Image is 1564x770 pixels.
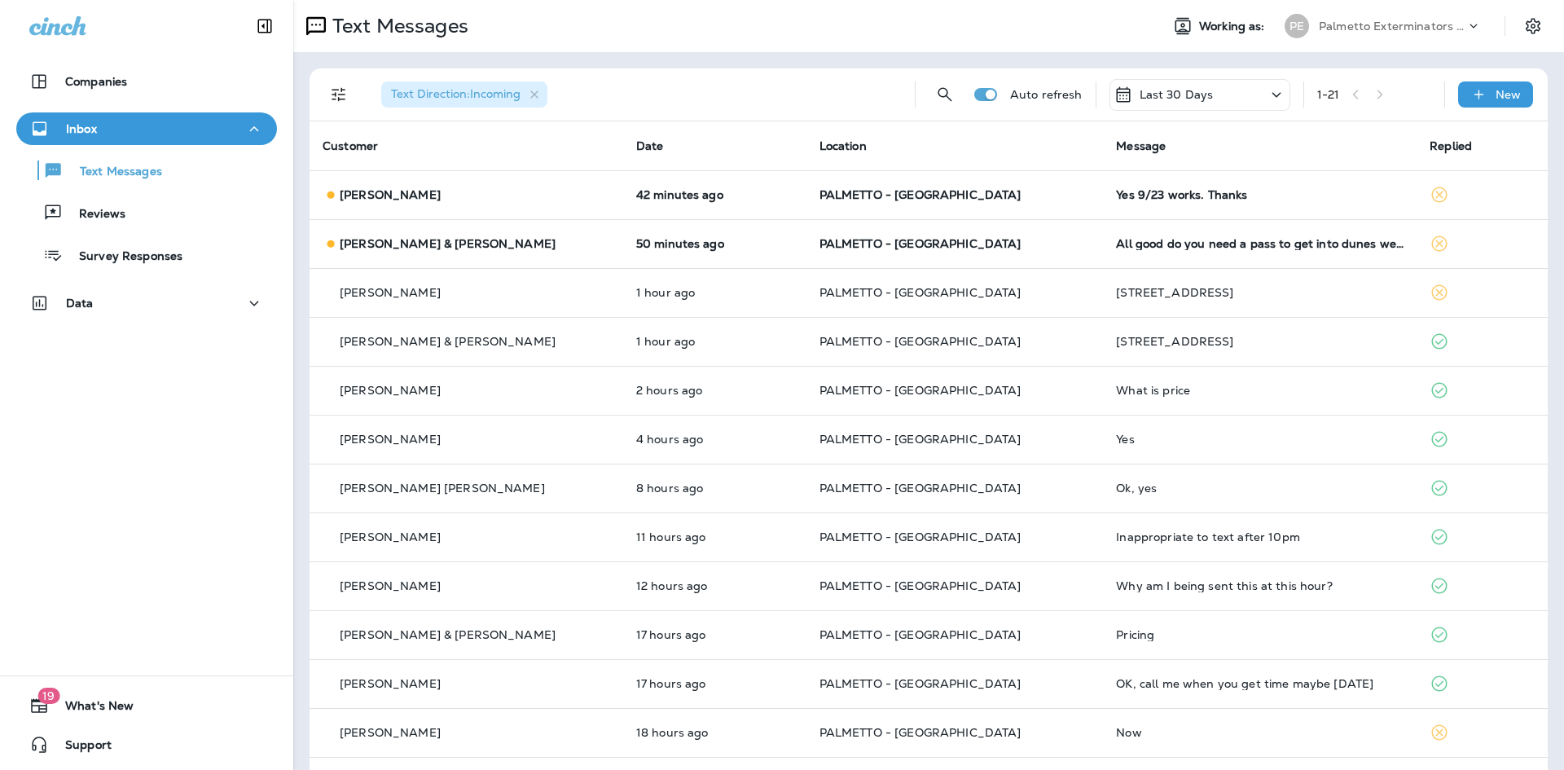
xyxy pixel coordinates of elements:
[323,139,378,153] span: Customer
[340,726,441,739] p: [PERSON_NAME]
[819,236,1021,251] span: PALMETTO - [GEOGRAPHIC_DATA]
[340,335,556,348] p: [PERSON_NAME] & [PERSON_NAME]
[65,75,127,88] p: Companies
[16,112,277,145] button: Inbox
[1140,88,1214,101] p: Last 30 Days
[16,689,277,722] button: 19What's New
[1285,14,1309,38] div: PE
[819,725,1021,740] span: PALMETTO - [GEOGRAPHIC_DATA]
[1116,482,1404,495] div: Ok, yes
[381,81,547,108] div: Text Direction:Incoming
[16,728,277,761] button: Support
[66,122,97,135] p: Inbox
[1010,88,1083,101] p: Auto refresh
[1116,384,1404,397] div: What is price
[326,14,468,38] p: Text Messages
[1319,20,1465,33] p: Palmetto Exterminators LLC
[49,738,112,758] span: Support
[16,287,277,319] button: Data
[63,207,125,222] p: Reviews
[636,579,793,592] p: Sep 18, 2025 09:16 PM
[636,433,793,446] p: Sep 19, 2025 05:44 AM
[819,334,1021,349] span: PALMETTO - [GEOGRAPHIC_DATA]
[1116,139,1166,153] span: Message
[391,86,521,101] span: Text Direction : Incoming
[1116,677,1404,690] div: OK, call me when you get time maybe tomorrow
[636,139,664,153] span: Date
[636,677,793,690] p: Sep 18, 2025 04:20 PM
[819,187,1021,202] span: PALMETTO - [GEOGRAPHIC_DATA]
[1116,286,1404,299] div: 144 Dark Hollow Way
[819,676,1021,691] span: PALMETTO - [GEOGRAPHIC_DATA]
[636,482,793,495] p: Sep 19, 2025 01:20 AM
[636,530,793,543] p: Sep 18, 2025 10:23 PM
[1199,20,1268,33] span: Working as:
[819,530,1021,544] span: PALMETTO - [GEOGRAPHIC_DATA]
[636,286,793,299] p: Sep 19, 2025 08:36 AM
[1116,628,1404,641] div: Pricing
[1518,11,1548,41] button: Settings
[37,688,59,704] span: 19
[340,286,441,299] p: [PERSON_NAME]
[819,285,1021,300] span: PALMETTO - [GEOGRAPHIC_DATA]
[636,335,793,348] p: Sep 19, 2025 08:30 AM
[64,165,162,180] p: Text Messages
[340,579,441,592] p: [PERSON_NAME]
[1116,530,1404,543] div: Inappropriate to text after 10pm
[1116,335,1404,348] div: 1407 Bimini Drive, Charleston, SC 29414
[66,297,94,310] p: Data
[819,579,1021,593] span: PALMETTO - [GEOGRAPHIC_DATA]
[340,433,441,446] p: [PERSON_NAME]
[636,188,793,201] p: Sep 19, 2025 09:32 AM
[16,238,277,272] button: Survey Responses
[819,627,1021,642] span: PALMETTO - [GEOGRAPHIC_DATA]
[63,249,182,265] p: Survey Responses
[1116,726,1404,739] div: Now
[242,10,288,42] button: Collapse Sidebar
[1116,188,1404,201] div: Yes 9/23 works. Thanks
[636,384,793,397] p: Sep 19, 2025 07:27 AM
[323,78,355,111] button: Filters
[819,432,1021,447] span: PALMETTO - [GEOGRAPHIC_DATA]
[340,530,441,543] p: [PERSON_NAME]
[16,153,277,187] button: Text Messages
[1116,579,1404,592] div: Why am I being sent this at this hour?
[1116,433,1404,446] div: Yes
[340,482,545,495] p: [PERSON_NAME] [PERSON_NAME]
[340,677,441,690] p: [PERSON_NAME]
[340,237,556,250] p: [PERSON_NAME] & [PERSON_NAME]
[1430,139,1472,153] span: Replied
[340,384,441,397] p: [PERSON_NAME]
[16,196,277,230] button: Reviews
[1317,88,1340,101] div: 1 - 21
[819,383,1021,398] span: PALMETTO - [GEOGRAPHIC_DATA]
[49,699,134,719] span: What's New
[819,481,1021,495] span: PALMETTO - [GEOGRAPHIC_DATA]
[929,78,961,111] button: Search Messages
[636,726,793,739] p: Sep 18, 2025 03:16 PM
[1116,237,1404,250] div: All good do you need a pass to get into dunes west
[819,139,867,153] span: Location
[340,188,441,201] p: [PERSON_NAME]
[340,628,556,641] p: [PERSON_NAME] & [PERSON_NAME]
[636,628,793,641] p: Sep 18, 2025 04:32 PM
[636,237,793,250] p: Sep 19, 2025 09:23 AM
[16,65,277,98] button: Companies
[1496,88,1521,101] p: New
